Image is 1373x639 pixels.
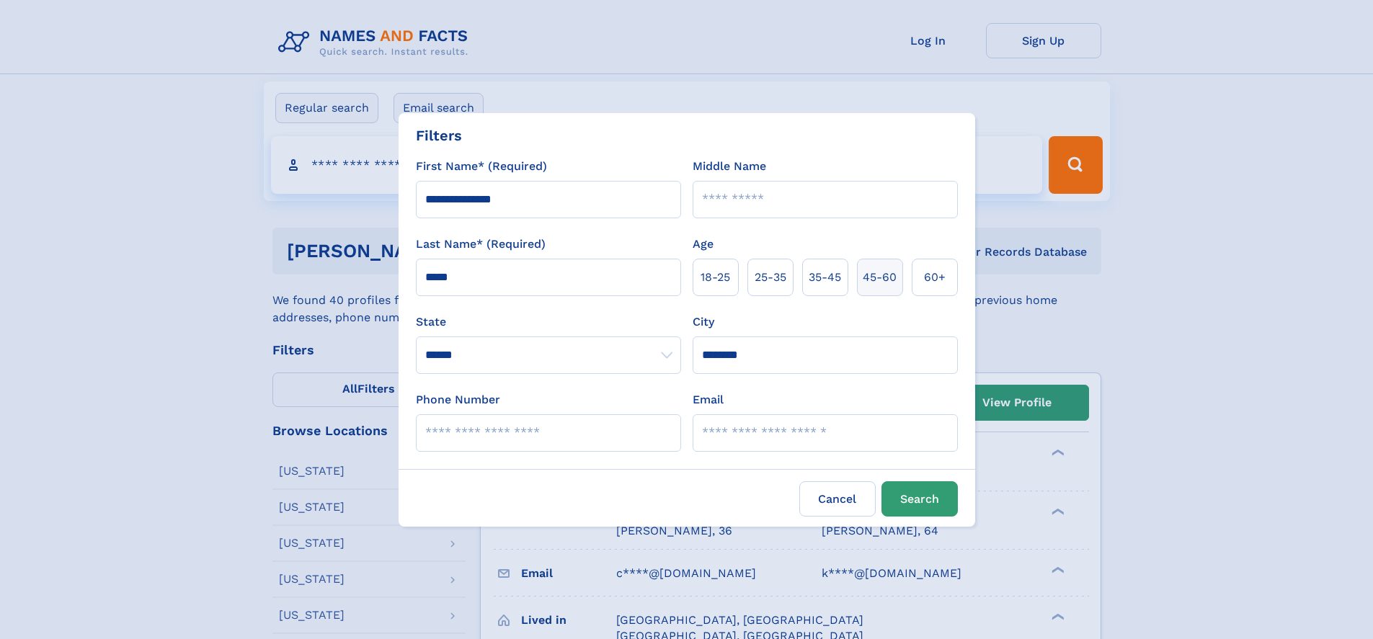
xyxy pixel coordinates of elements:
label: Phone Number [416,391,500,408]
button: Search [881,481,958,517]
div: Filters [416,125,462,146]
span: 18‑25 [701,269,730,286]
label: Middle Name [693,158,766,175]
label: City [693,313,714,331]
label: State [416,313,681,331]
span: 35‑45 [809,269,841,286]
label: Age [693,236,714,253]
label: Email [693,391,724,408]
label: First Name* (Required) [416,158,547,175]
label: Cancel [799,481,876,517]
span: 25‑35 [755,269,786,286]
span: 60+ [924,269,946,286]
label: Last Name* (Required) [416,236,546,253]
span: 45‑60 [863,269,897,286]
